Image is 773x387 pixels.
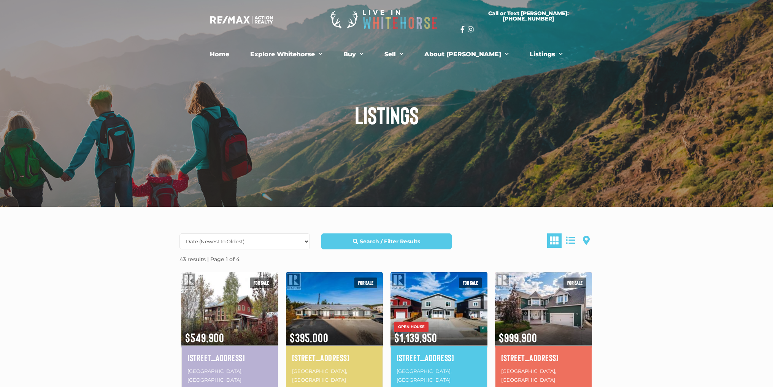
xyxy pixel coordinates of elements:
a: Listings [524,47,568,62]
span: For sale [563,278,586,288]
img: 5 GEM PLACE, Whitehorse, Yukon [495,271,592,346]
img: 1217 7TH AVENUE, Dawson City, Yukon [181,271,278,346]
span: $395,000 [286,320,383,346]
h1: Listings [174,103,600,127]
span: For sale [354,278,377,288]
span: Call or Text [PERSON_NAME]: [PHONE_NUMBER] [470,11,587,21]
a: Buy [338,47,369,62]
a: Call or Text [PERSON_NAME]: [PHONE_NUMBER] [460,6,597,26]
span: OPEN HOUSE [394,322,429,332]
img: 47 ELLWOOD STREET, Whitehorse, Yukon [390,271,487,346]
a: Sell [379,47,409,62]
span: For sale [250,278,273,288]
p: [GEOGRAPHIC_DATA], [GEOGRAPHIC_DATA] [501,366,586,385]
span: $549,900 [181,320,278,346]
span: For sale [459,278,482,288]
p: [GEOGRAPHIC_DATA], [GEOGRAPHIC_DATA] [187,366,272,385]
span: $1,139,950 [390,320,487,346]
a: About [PERSON_NAME] [419,47,514,62]
a: [STREET_ADDRESS] [292,351,377,364]
img: 104-12 PINTAIL PLACE, Whitehorse, Yukon [286,271,383,346]
a: [STREET_ADDRESS] [397,351,481,364]
a: [STREET_ADDRESS] [187,351,272,364]
a: Search / Filter Results [321,233,452,249]
nav: Menu [177,47,595,62]
a: Home [204,47,235,62]
a: [STREET_ADDRESS] [501,351,586,364]
strong: 43 results | Page 1 of 4 [179,256,240,263]
p: [GEOGRAPHIC_DATA], [GEOGRAPHIC_DATA] [292,366,377,385]
p: [GEOGRAPHIC_DATA], [GEOGRAPHIC_DATA] [397,366,481,385]
span: $999,900 [495,320,592,346]
a: Explore Whitehorse [244,47,328,62]
strong: Search / Filter Results [360,238,420,245]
